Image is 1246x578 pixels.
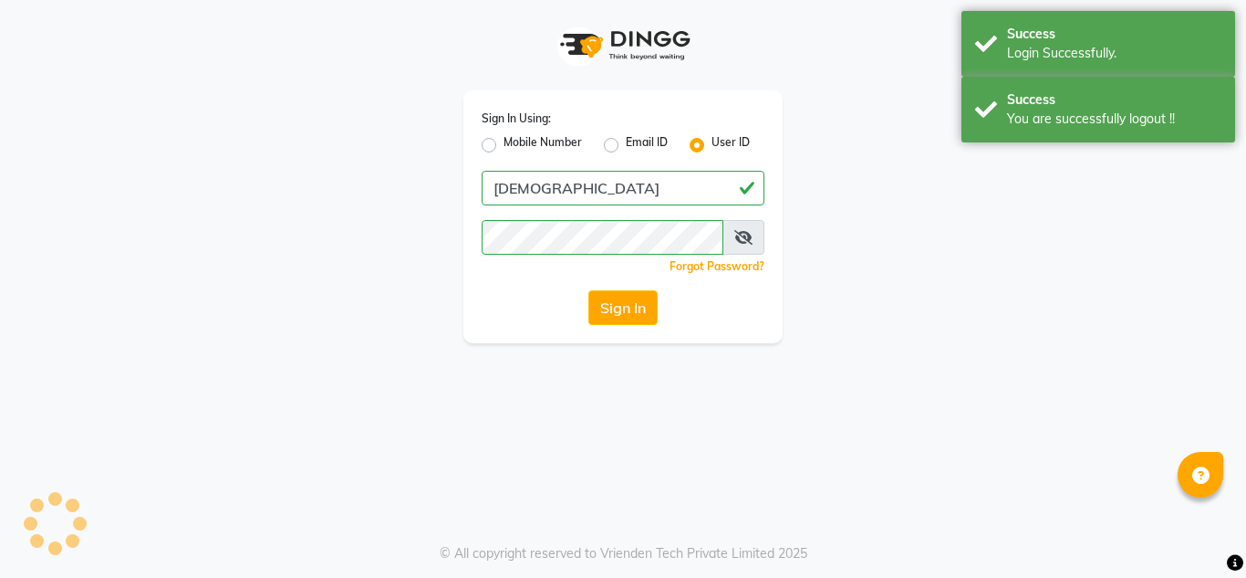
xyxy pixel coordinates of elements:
iframe: chat widget [1169,505,1228,560]
label: Email ID [626,134,668,156]
label: Mobile Number [504,134,582,156]
button: Sign In [588,290,658,325]
div: You are successfully logout !! [1007,110,1221,129]
label: User ID [711,134,750,156]
div: Success [1007,90,1221,110]
div: Login Successfully. [1007,44,1221,63]
input: Username [482,171,764,205]
input: Username [482,220,723,255]
div: Success [1007,25,1221,44]
a: Forgot Password? [670,259,764,273]
label: Sign In Using: [482,110,551,127]
img: logo1.svg [550,18,696,72]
